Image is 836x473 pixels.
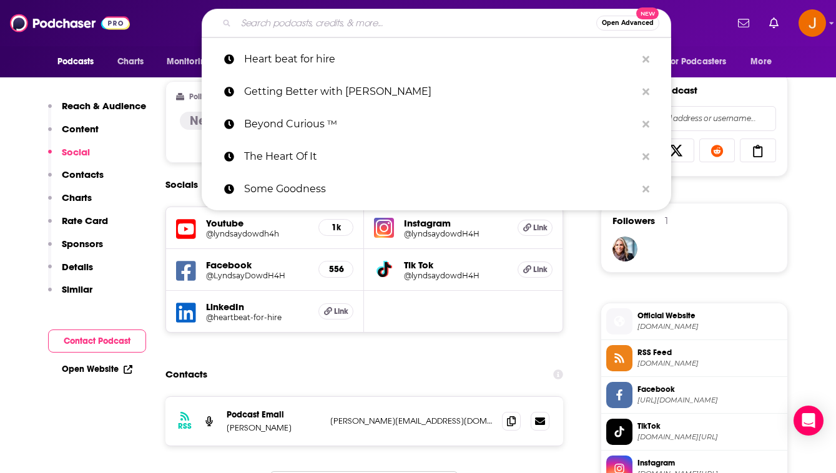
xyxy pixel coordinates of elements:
span: feeds.megaphone.fm [637,359,782,368]
span: Link [533,223,548,233]
a: @LyndsayDowdH4H [206,271,309,280]
span: heartbeatforhire.com [637,322,782,331]
span: Link [533,265,548,275]
p: Rate Card [62,215,108,227]
span: TikTok [637,421,782,432]
p: Sponsors [62,238,103,250]
span: Charts [117,53,144,71]
span: New [636,7,659,19]
p: Beyond Curious ™ [244,108,636,140]
p: [PERSON_NAME][EMAIL_ADDRESS][DOMAIN_NAME] [330,416,493,426]
a: @lyndsaydowdH4H [404,229,508,238]
h5: Tik Tok [404,259,508,271]
div: Search followers [612,106,776,131]
p: Getting Better with Jonathan Van Ness [244,76,636,108]
p: The Heart Of It [244,140,636,173]
h2: Political Skew [189,92,237,101]
span: Monitoring [167,53,211,71]
a: RSS Feed[DOMAIN_NAME] [606,345,782,371]
p: Charts [62,192,92,203]
input: Email address or username... [623,107,765,130]
p: Social [62,146,90,158]
button: Content [48,123,99,146]
a: Share on X/Twitter [658,139,694,162]
span: Instagram [637,457,782,469]
h5: LinkedIn [206,301,309,313]
img: Podchaser - Follow, Share and Rate Podcasts [10,11,130,35]
a: Facebook[URL][DOMAIN_NAME] [606,382,782,408]
a: Getting Better with [PERSON_NAME] [202,76,671,108]
a: Some Goodness [202,173,671,205]
button: Details [48,261,93,284]
a: Link [518,220,553,236]
a: Link [518,261,553,278]
span: Open Advanced [602,20,654,26]
p: Heart beat for hire [244,43,636,76]
button: Social [48,146,90,169]
h5: Youtube [206,217,309,229]
span: More [750,53,772,71]
a: Show notifications dropdown [764,12,784,34]
button: open menu [659,50,745,74]
a: TikTok[DOMAIN_NAME][URL] [606,419,782,445]
h2: Contacts [165,363,207,386]
button: Similar [48,283,92,306]
img: User Profile [799,9,826,37]
button: Contact Podcast [48,329,146,353]
img: lyndsay83220 [612,236,637,261]
a: Share on Reddit [699,139,735,162]
button: Reach & Audience [48,100,146,123]
h2: Socials [165,173,198,197]
div: Open Intercom Messenger [794,406,824,436]
p: Contacts [62,168,104,180]
a: @heartbeat-for-hire [206,313,309,322]
span: Official Website [637,310,782,321]
div: Search podcasts, credits, & more... [202,9,671,37]
h4: Neutral/Mixed [190,113,273,129]
a: @lyndsaydowdH4H [404,271,508,280]
input: Search podcasts, credits, & more... [236,13,596,33]
p: Podcast Email [227,409,320,420]
a: Charts [109,50,152,74]
h3: RSS [178,421,192,431]
p: Content [62,123,99,135]
h5: 556 [329,264,343,275]
span: https://www.facebook.com/LyndsayDowdH4H [637,396,782,405]
button: Open AdvancedNew [596,16,659,31]
span: Logged in as justine87181 [799,9,826,37]
a: Link [318,303,353,319]
span: Link [334,306,348,316]
h5: 1k [329,222,343,233]
span: tiktok.com/@lyndsaydowdH4H [637,432,782,442]
p: Reach & Audience [62,100,146,112]
span: Facebook [637,384,782,395]
button: open menu [49,50,111,74]
a: Heart beat for hire [202,43,671,76]
p: [PERSON_NAME] [227,422,320,433]
p: Some Goodness [244,173,636,205]
span: For Podcasters [667,53,727,71]
button: open menu [158,50,227,74]
h5: Instagram [404,217,508,229]
a: Show notifications dropdown [733,12,754,34]
a: Official Website[DOMAIN_NAME] [606,308,782,334]
a: Open Website [62,364,132,374]
img: iconImage [374,218,394,238]
span: Podcasts [57,53,94,71]
button: Contacts [48,168,104,192]
button: Show profile menu [799,9,826,37]
button: Rate Card [48,215,108,238]
div: 1 [665,215,668,227]
a: @lyndsaydowdh4h [206,229,309,238]
p: Similar [62,283,92,295]
h5: Facebook [206,259,309,271]
a: Beyond Curious ™ [202,108,671,140]
button: Sponsors [48,238,103,261]
button: open menu [742,50,787,74]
